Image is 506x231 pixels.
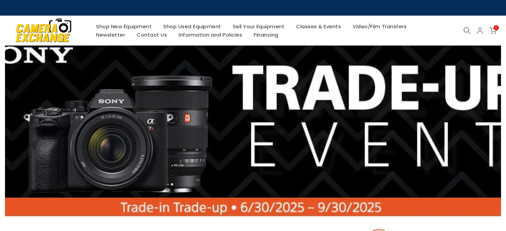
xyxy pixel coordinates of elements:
a: Newsletter [90,31,131,39]
a: Shop Used Equipment [158,22,227,31]
a: Sell Your Equipment [227,22,290,31]
a: Contact Us [131,31,173,39]
a: Information and Policies [173,31,248,39]
a: Video/Film Transfers [347,22,413,31]
a: 0 [489,27,497,34]
a: Shop New Equipment [90,22,158,31]
a: Financing [248,31,284,39]
span: 0 [494,25,499,30]
a: Classes & Events [290,22,347,31]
